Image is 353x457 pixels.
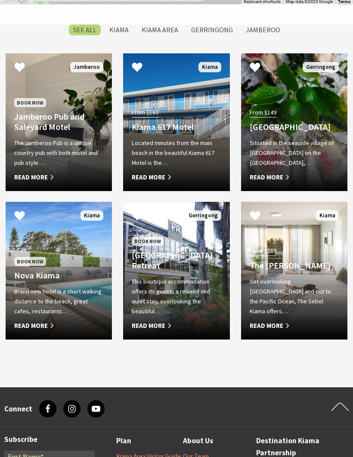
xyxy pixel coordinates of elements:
span: Read More [14,321,103,331]
h4: Nova Kiama [14,270,103,281]
span: Gerringong [185,210,221,221]
a: From $289 The [PERSON_NAME] Set overlooking [GEOGRAPHIC_DATA] and out to the Pacific Ocean, The S... [241,202,347,340]
p: Located minutes from the main beach in the beautiful Kiama 617 Motel is the… [132,138,221,168]
span: From $289 [250,246,276,256]
span: From $180 [132,108,158,117]
span: Read More [250,321,339,331]
a: About Us [183,435,213,448]
label: Kiama Area [137,25,183,35]
a: Book Now Nova Kiama Brand new hotel is a short walking distance to the beach, great cafes, restau... [6,202,112,340]
label: Kiama [105,25,133,35]
span: Jamberoo [70,62,103,73]
a: Plan [116,435,131,448]
span: Read More [132,172,221,182]
p: Situated in the seaside village of [GEOGRAPHIC_DATA] on the [GEOGRAPHIC_DATA],… [250,138,339,168]
a: Book Now Jamberoo Pub and Saleyard Motel The Jamberoo Pub is a unique country pub with both motel... [6,53,112,191]
h3: Subscribe [4,435,95,444]
p: The Jamberoo Pub is a unique country pub with both motel and pub style… [14,138,103,168]
label: Jamberoo [242,25,285,35]
p: This boutique accommodation offers its guests a relaxed and quiet stay, overlooking the beautiful… [132,277,221,316]
h4: Jamberoo Pub and Saleyard Motel [14,111,103,133]
h3: Connect [4,405,32,414]
span: Read More [132,321,221,331]
h4: The [PERSON_NAME] [250,260,339,271]
span: Read More [14,172,103,182]
a: Book Now [GEOGRAPHIC_DATA] Retreat This boutique accommodation offers its guests a relaxed and qu... [123,202,229,340]
span: Gerringong [303,62,339,73]
a: From $149 [GEOGRAPHIC_DATA] Situated in the seaside village of [GEOGRAPHIC_DATA] on the [GEOGRAPH... [241,53,347,191]
button: Click to Favourite Kiama 617 Motel [123,53,151,83]
h4: [GEOGRAPHIC_DATA] [250,122,339,132]
span: From $149 [250,108,276,117]
button: Click to Favourite The Sebel Kiama [241,202,269,232]
button: Click to Favourite Mercure Gerringong Resort [241,53,269,83]
span: Kiama [198,62,221,73]
button: Click to Favourite Nova Kiama [6,202,34,232]
span: Read More [250,172,339,182]
h4: [GEOGRAPHIC_DATA] Retreat [132,250,221,271]
span: Book Now [14,257,46,266]
p: Set overlooking [GEOGRAPHIC_DATA] and out to the Pacific Ocean, The Sebel Kiama offers… [250,277,339,316]
span: Kiama [316,210,339,221]
label: SEE All [69,25,101,35]
p: Brand new hotel is a short walking distance to the beach, great cafes, restaurants… [14,287,103,316]
span: Kiama [81,210,103,221]
span: Book Now [132,237,164,246]
span: Book Now [14,98,46,107]
label: Gerringong [187,25,237,35]
h4: Kiama 617 Motel [132,122,221,132]
a: From $180 Kiama 617 Motel Located minutes from the main beach in the beautiful Kiama 617 Motel is... [123,53,229,191]
button: Click to Favourite Jamberoo Pub and Saleyard Motel [6,53,34,83]
button: Click to Favourite Park Ridge Retreat [123,202,151,232]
